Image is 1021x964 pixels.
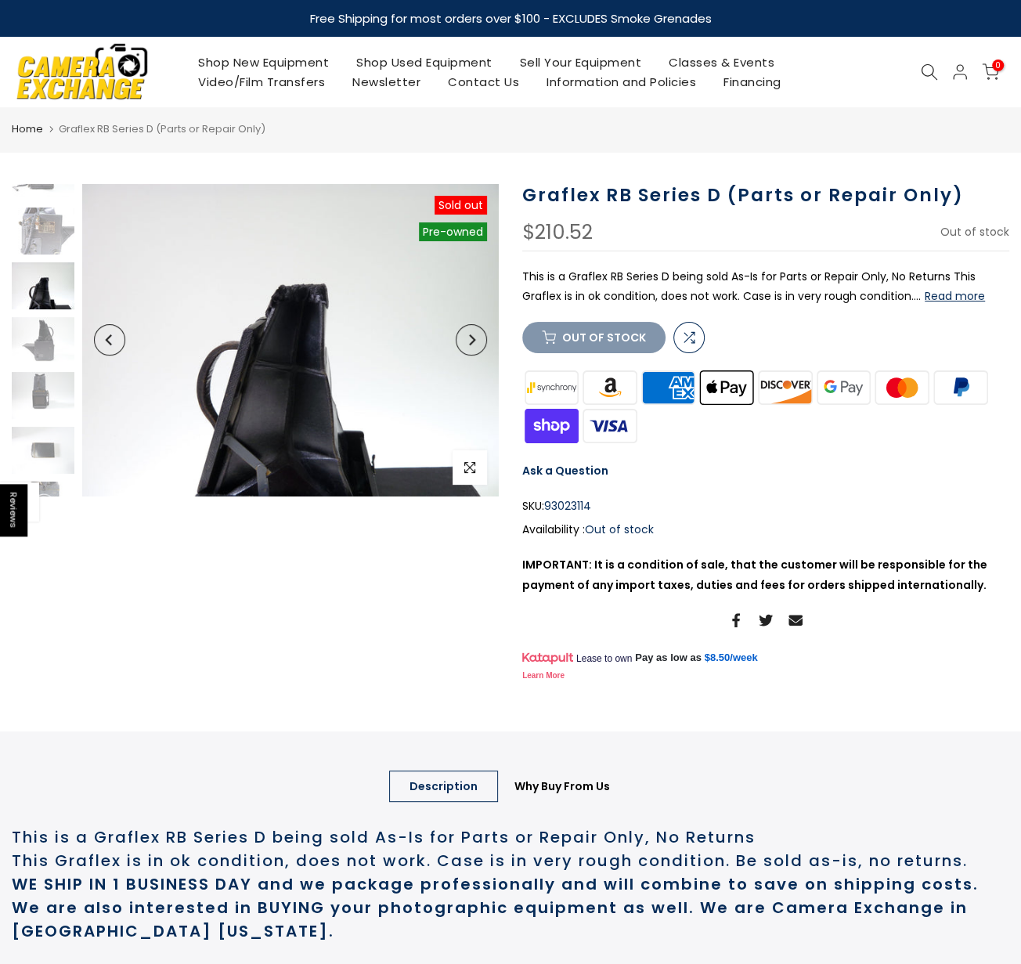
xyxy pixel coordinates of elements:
img: Graflex RB Series D (Parts or Repair Only) Film Cameras - Other Formats (126, 110, 127 etc.) Graf... [12,372,74,419]
img: synchrony [522,369,581,407]
span: Out of stock [940,224,1009,240]
a: $8.50/week [705,651,758,665]
a: Newsletter [339,72,435,92]
span: Graflex RB Series D (Parts or Repair Only) [59,121,265,136]
span: 0 [992,60,1004,71]
a: Share on Facebook [729,611,743,630]
a: Ask a Question [522,463,608,478]
img: Graflex RB Series D (Parts or Repair Only) Film Cameras - Other Formats (126, 110, 127 etc.) Graf... [12,208,74,255]
a: Why Buy From Us [494,771,630,802]
div: SKU: [522,496,1009,516]
img: paypal [932,369,990,407]
img: shopify pay [522,407,581,446]
img: Graflex RB Series D (Parts or Repair Only) Film Cameras - Other Formats (126, 110, 127 etc.) Graf... [12,262,74,309]
a: Learn More [522,671,565,680]
img: master [873,369,932,407]
a: Contact Us [435,72,533,92]
a: Information and Policies [533,72,710,92]
span: 93023114 [544,496,591,516]
h1: Graflex RB Series D (Parts or Repair Only) [522,184,1009,207]
span: Lease to own [576,652,632,665]
a: Home [12,121,43,137]
h2: This Graflex is in ok condition, does not work. Case is in very rough condition. Be sold as-is, n... [12,849,1009,872]
button: Next [456,324,487,356]
img: Graflex RB Series D (Parts or Repair Only) Film Cameras - Other Formats (126, 110, 127 etc.) Graf... [12,482,74,529]
span: Pay as low as [635,651,702,665]
img: amazon payments [581,369,640,407]
a: Description [389,771,498,802]
a: Financing [710,72,796,92]
a: Shop Used Equipment [343,52,507,72]
a: Share on Twitter [759,611,773,630]
img: discover [756,369,815,407]
button: Read more [925,289,985,303]
button: Previous [94,324,125,356]
strong: Free Shipping for most orders over $100 - EXCLUDES Smoke Grenades [310,10,712,27]
a: Shop New Equipment [185,52,343,72]
img: apple pay [698,369,756,407]
a: Classes & Events [655,52,788,72]
img: visa [581,407,640,446]
img: google pay [814,369,873,407]
a: Sell Your Equipment [506,52,655,72]
div: Availability : [522,520,1009,540]
img: american express [639,369,698,407]
img: Graflex RB Series D (Parts or Repair Only) Film Cameras - Other Formats (126, 110, 127 etc.) Graf... [82,184,499,496]
p: This is a Graflex RB Series D being sold As-Is for Parts or Repair Only, No Returns This Graflex ... [522,267,1009,306]
img: Graflex RB Series D (Parts or Repair Only) Film Cameras - Other Formats (126, 110, 127 etc.) Graf... [12,317,74,364]
img: Graflex RB Series D (Parts or Repair Only) Film Cameras - Other Formats (126, 110, 127 etc.) Graf... [12,427,74,474]
span: Out of stock [585,522,654,537]
h2: This is a Graflex RB Series D being sold As-Is for Parts or Repair Only, No Returns [12,825,1009,849]
a: Video/Film Transfers [185,72,339,92]
a: 0 [982,63,999,81]
a: Share on Email [788,611,803,630]
b: WE SHIP IN 1 BUSINESS DAY and we package professionally and will combine to save on shipping cost... [12,873,979,942]
div: $210.52 [522,222,593,243]
strong: IMPORTANT: It is a condition of sale, that the customer will be responsible for the payment of an... [522,557,987,592]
